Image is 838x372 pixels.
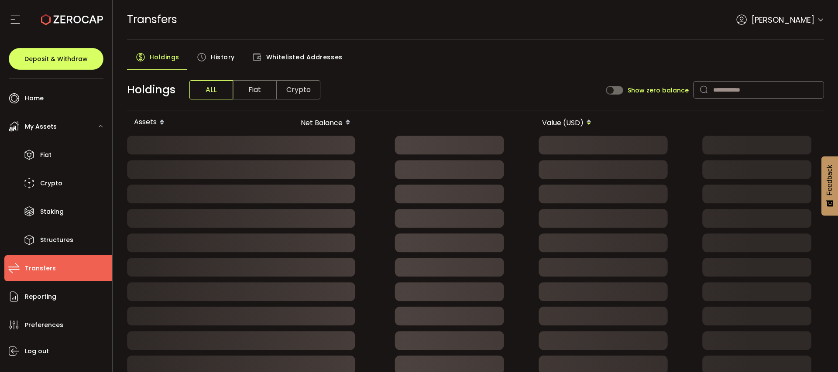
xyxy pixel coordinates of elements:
span: Transfers [25,262,56,275]
span: [PERSON_NAME] [752,14,814,26]
span: Fiat [233,80,277,99]
span: Deposit & Withdraw [24,56,88,62]
span: Holdings [127,82,175,98]
span: Log out [25,345,49,358]
span: Feedback [826,165,834,195]
span: Structures [40,234,73,246]
span: History [211,48,235,66]
div: Net Balance [237,115,357,130]
span: Crypto [40,177,62,190]
span: Reporting [25,290,56,303]
button: Feedback - Show survey [821,156,838,215]
span: Crypto [277,80,320,99]
span: Holdings [150,48,179,66]
div: Value (USD) [478,115,598,130]
span: Fiat [40,149,52,161]
span: Whitelisted Addresses [266,48,343,66]
span: Transfers [127,12,177,27]
span: Staking [40,205,64,218]
button: Deposit & Withdraw [9,48,103,70]
span: My Assets [25,120,57,133]
span: ALL [189,80,233,99]
span: Preferences [25,319,63,331]
span: Home [25,92,44,105]
div: Assets [127,115,237,130]
span: Show zero balance [628,87,689,93]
